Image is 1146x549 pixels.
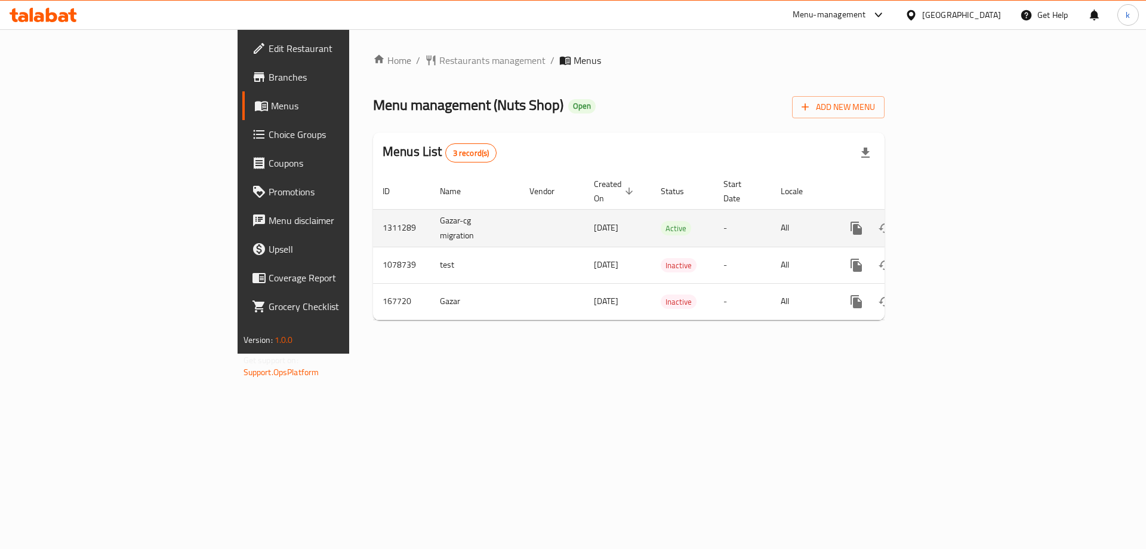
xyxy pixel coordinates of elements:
span: Restaurants management [439,53,546,68]
span: [DATE] [594,293,618,309]
span: [DATE] [594,257,618,272]
button: more [842,214,871,243]
span: Coupons [269,156,420,170]
span: Version: [244,332,273,348]
td: Gazar-cg migration [430,209,520,247]
td: All [771,209,833,247]
span: Get support on: [244,352,298,368]
div: Inactive [661,258,697,272]
a: Coverage Report [242,263,429,292]
a: Menus [242,91,429,120]
span: 3 record(s) [446,148,497,159]
h2: Menus List [383,143,497,162]
a: Branches [242,63,429,91]
td: - [714,283,771,320]
span: Inactive [661,259,697,272]
span: k [1126,8,1130,22]
span: Name [440,184,476,198]
div: [GEOGRAPHIC_DATA] [922,8,1001,22]
span: Menu disclaimer [269,213,420,228]
div: Total records count [445,143,497,162]
span: Status [661,184,700,198]
span: Active [661,222,691,235]
a: Promotions [242,177,429,206]
table: enhanced table [373,173,966,320]
span: Add New Menu [802,100,875,115]
span: Vendor [529,184,570,198]
a: Menu disclaimer [242,206,429,235]
td: All [771,247,833,283]
span: Coverage Report [269,271,420,285]
button: Change Status [871,251,899,280]
a: Edit Restaurant [242,34,429,63]
a: Choice Groups [242,120,429,149]
div: Open [568,99,596,114]
td: All [771,283,833,320]
button: more [842,287,871,316]
span: Menus [271,99,420,113]
th: Actions [833,173,966,210]
a: Restaurants management [425,53,546,68]
span: [DATE] [594,220,618,235]
span: Inactive [661,295,697,309]
a: Upsell [242,235,429,263]
span: Choice Groups [269,127,420,142]
span: Locale [781,184,818,198]
td: - [714,247,771,283]
a: Coupons [242,149,429,177]
nav: breadcrumb [373,53,885,68]
button: Add New Menu [792,96,885,118]
span: Upsell [269,242,420,256]
td: - [714,209,771,247]
td: Gazar [430,283,520,320]
span: Open [568,101,596,111]
a: Grocery Checklist [242,292,429,321]
span: Branches [269,70,420,84]
span: Created On [594,177,637,206]
span: Edit Restaurant [269,41,420,56]
button: Change Status [871,214,899,243]
span: 1.0.0 [275,332,293,348]
span: ID [383,184,405,198]
div: Active [661,221,691,235]
button: more [842,251,871,280]
span: Promotions [269,185,420,199]
td: test [430,247,520,283]
a: Support.OpsPlatform [244,364,319,380]
li: / [550,53,554,68]
span: Grocery Checklist [269,299,420,314]
span: Start Date [723,177,757,206]
div: Menu-management [793,8,866,22]
span: Menu management ( Nuts Shop ) [373,91,563,118]
span: Menus [574,53,601,68]
div: Export file [851,139,880,167]
div: Inactive [661,295,697,309]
